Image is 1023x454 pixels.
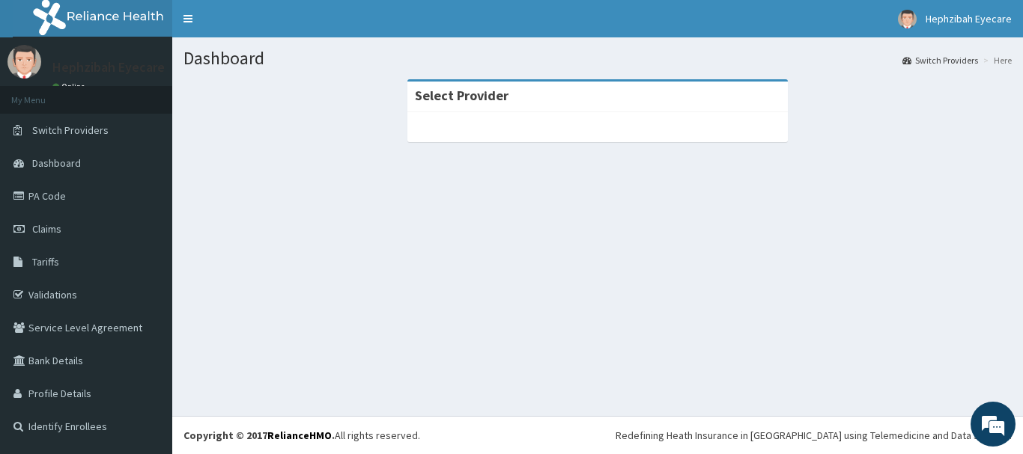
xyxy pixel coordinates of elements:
a: Online [52,82,88,92]
a: RelianceHMO [267,429,332,442]
footer: All rights reserved. [172,416,1023,454]
img: User Image [7,45,41,79]
span: Dashboard [32,156,81,170]
span: Tariffs [32,255,59,269]
span: Claims [32,222,61,236]
li: Here [980,54,1012,67]
p: Hephzibah Eyecare [52,61,165,74]
span: Hephzibah Eyecare [926,12,1012,25]
img: User Image [898,10,917,28]
strong: Copyright © 2017 . [183,429,335,442]
h1: Dashboard [183,49,1012,68]
div: Redefining Heath Insurance in [GEOGRAPHIC_DATA] using Telemedicine and Data Science! [616,428,1012,443]
strong: Select Provider [415,87,509,104]
a: Switch Providers [902,54,978,67]
span: Switch Providers [32,123,109,137]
